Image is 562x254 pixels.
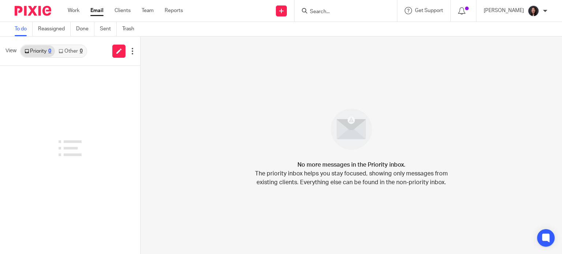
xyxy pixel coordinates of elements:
a: Reports [165,7,183,14]
p: The priority inbox helps you stay focused, showing only messages from existing clients. Everythin... [254,169,448,187]
p: [PERSON_NAME] [484,7,524,14]
img: image [326,104,377,155]
a: Team [142,7,154,14]
a: To do [15,22,33,36]
a: Other0 [55,45,86,57]
a: Clients [115,7,131,14]
a: Email [90,7,104,14]
img: Pixie [15,6,51,16]
span: View [5,47,16,55]
span: Get Support [415,8,443,13]
a: Trash [122,22,140,36]
a: Work [68,7,79,14]
a: Done [76,22,94,36]
div: 0 [80,49,83,54]
h4: No more messages in the Priority inbox. [297,160,405,169]
img: Lili%20square.jpg [528,5,539,17]
a: Priority0 [21,45,55,57]
a: Reassigned [38,22,71,36]
a: Sent [100,22,117,36]
div: 0 [48,49,51,54]
input: Search [309,9,375,15]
